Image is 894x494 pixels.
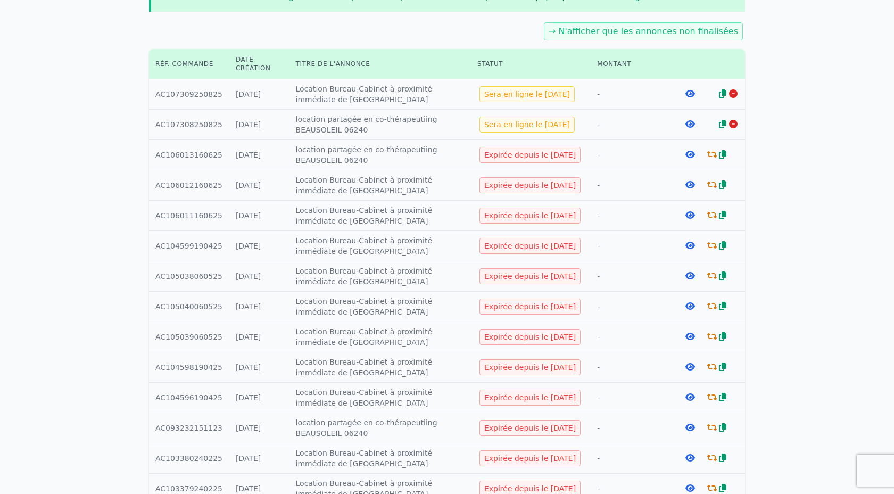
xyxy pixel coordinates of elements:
td: - [591,79,668,110]
div: Expirée depuis le [DATE] [479,359,581,375]
i: Voir l'annonce [685,332,695,341]
td: Location Bureau-Cabinet à proximité immédiate de [GEOGRAPHIC_DATA] [289,443,471,474]
div: Expirée depuis le [DATE] [479,268,581,284]
div: Expirée depuis le [DATE] [479,390,581,406]
td: - [591,292,668,322]
td: [DATE] [229,170,289,201]
td: Location Bureau-Cabinet à proximité immédiate de [GEOGRAPHIC_DATA] [289,170,471,201]
i: Renouveler la commande [707,423,717,432]
i: Dupliquer l'annonce [719,89,726,98]
i: Dupliquer l'annonce [719,211,726,219]
div: Sera en ligne le [DATE] [479,86,575,102]
td: - [591,443,668,474]
i: Renouveler la commande [707,363,717,371]
th: Titre de l'annonce [289,49,471,79]
i: Dupliquer l'annonce [719,302,726,310]
td: [DATE] [229,110,289,140]
i: Dupliquer l'annonce [719,241,726,250]
td: - [591,383,668,413]
td: Location Bureau-Cabinet à proximité immédiate de [GEOGRAPHIC_DATA] [289,352,471,383]
div: Sera en ligne le [DATE] [479,117,575,133]
td: [DATE] [229,413,289,443]
td: AC104598190425 [149,352,229,383]
td: AC104596190425 [149,383,229,413]
i: Voir l'annonce [685,211,695,219]
td: AC103380240225 [149,443,229,474]
i: Voir l'annonce [685,423,695,432]
td: - [591,140,668,170]
div: Expirée depuis le [DATE] [479,450,581,466]
div: Expirée depuis le [DATE] [479,420,581,436]
td: [DATE] [229,231,289,261]
td: - [591,201,668,231]
td: AC093232151123 [149,413,229,443]
td: - [591,261,668,292]
a: → N'afficher que les annonces non finalisées [549,26,738,36]
i: Renouveler la commande [707,271,717,280]
td: Location Bureau-Cabinet à proximité immédiate de [GEOGRAPHIC_DATA] [289,201,471,231]
i: Arrêter la diffusion de l'annonce [729,89,738,98]
td: AC104599190425 [149,231,229,261]
i: Voir l'annonce [685,271,695,280]
td: - [591,110,668,140]
td: [DATE] [229,322,289,352]
i: Dupliquer l'annonce [719,150,726,159]
div: Expirée depuis le [DATE] [479,238,581,254]
td: AC107309250825 [149,79,229,110]
i: Renouveler la commande [707,393,717,401]
td: [DATE] [229,201,289,231]
i: Voir l'annonce [685,484,695,492]
i: Dupliquer l'annonce [719,180,726,189]
i: Dupliquer l'annonce [719,271,726,280]
td: location partagée en co-thérapeutiing BEAUSOLEIL 06240 [289,140,471,170]
td: [DATE] [229,443,289,474]
td: location partagée en co-thérapeutiing BEAUSOLEIL 06240 [289,110,471,140]
i: Voir l'annonce [685,363,695,371]
td: AC107308250825 [149,110,229,140]
td: AC106011160625 [149,201,229,231]
i: Dupliquer l'annonce [719,454,726,462]
div: Expirée depuis le [DATE] [479,329,581,345]
td: Location Bureau-Cabinet à proximité immédiate de [GEOGRAPHIC_DATA] [289,231,471,261]
td: - [591,231,668,261]
td: location partagée en co-thérapeutiing BEAUSOLEIL 06240 [289,413,471,443]
i: Renouveler la commande [707,150,717,159]
i: Voir l'annonce [685,150,695,159]
td: AC105039060525 [149,322,229,352]
i: Voir l'annonce [685,120,695,128]
i: Renouveler la commande [707,302,717,310]
td: AC105038060525 [149,261,229,292]
div: Expirée depuis le [DATE] [479,299,581,315]
i: Dupliquer l'annonce [719,120,726,128]
td: Location Bureau-Cabinet à proximité immédiate de [GEOGRAPHIC_DATA] [289,292,471,322]
i: Renouveler la commande [707,211,717,219]
i: Renouveler la commande [707,332,717,341]
i: Renouveler la commande [707,484,717,492]
div: Expirée depuis le [DATE] [479,208,581,224]
td: - [591,322,668,352]
td: AC105040060525 [149,292,229,322]
td: [DATE] [229,140,289,170]
i: Voir l'annonce [685,180,695,189]
i: Voir l'annonce [685,89,695,98]
i: Voir l'annonce [685,241,695,250]
i: Voir l'annonce [685,302,695,310]
td: Location Bureau-Cabinet à proximité immédiate de [GEOGRAPHIC_DATA] [289,79,471,110]
td: Location Bureau-Cabinet à proximité immédiate de [GEOGRAPHIC_DATA] [289,261,471,292]
i: Voir l'annonce [685,393,695,401]
th: Montant [591,49,668,79]
div: Expirée depuis le [DATE] [479,147,581,163]
th: Statut [471,49,591,79]
i: Dupliquer l'annonce [719,484,726,492]
i: Arrêter la diffusion de l'annonce [729,120,738,128]
i: Dupliquer l'annonce [719,332,726,341]
th: Date création [229,49,289,79]
i: Dupliquer l'annonce [719,423,726,432]
td: - [591,170,668,201]
td: - [591,352,668,383]
i: Renouveler la commande [707,454,717,462]
td: Location Bureau-Cabinet à proximité immédiate de [GEOGRAPHIC_DATA] [289,322,471,352]
td: [DATE] [229,79,289,110]
i: Renouveler la commande [707,180,717,189]
i: Voir l'annonce [685,454,695,462]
